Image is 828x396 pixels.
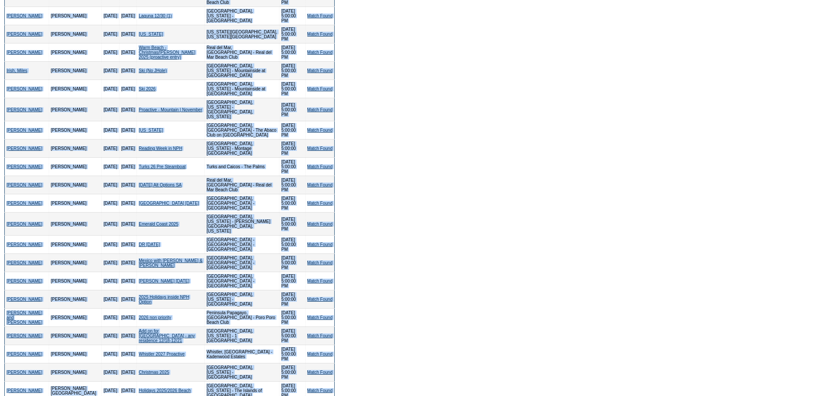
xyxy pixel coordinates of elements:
[119,43,136,62] td: [DATE]
[307,388,333,393] a: Match Found
[279,363,305,382] td: [DATE] 5:00:00 PM
[102,194,119,213] td: [DATE]
[307,222,333,226] a: Match Found
[205,7,279,25] td: [GEOGRAPHIC_DATA], [US_STATE] - [GEOGRAPHIC_DATA]
[7,388,42,393] a: [PERSON_NAME]
[279,236,305,254] td: [DATE] 5:00:00 PM
[119,363,136,382] td: [DATE]
[119,345,136,363] td: [DATE]
[279,327,305,345] td: [DATE] 5:00:00 PM
[279,254,305,272] td: [DATE] 5:00:00 PM
[7,50,42,55] a: [PERSON_NAME]
[205,98,279,121] td: [GEOGRAPHIC_DATA], [US_STATE] - [GEOGRAPHIC_DATA], [US_STATE]
[205,140,279,158] td: [GEOGRAPHIC_DATA], [US_STATE] - Montage [GEOGRAPHIC_DATA]
[205,62,279,80] td: [GEOGRAPHIC_DATA], [US_STATE] - Mountainside at [GEOGRAPHIC_DATA]
[205,290,279,309] td: [GEOGRAPHIC_DATA], [US_STATE] - [GEOGRAPHIC_DATA]
[7,370,42,375] a: [PERSON_NAME]
[139,315,171,320] a: 2026 non priority
[49,363,101,382] td: [PERSON_NAME]
[7,164,42,169] a: [PERSON_NAME]
[7,222,42,226] a: [PERSON_NAME]
[307,315,333,320] a: Match Found
[279,98,305,121] td: [DATE] 5:00:00 PM
[102,327,119,345] td: [DATE]
[205,43,279,62] td: Real del Mar, [GEOGRAPHIC_DATA] - Real del Mar Beach Club
[49,290,101,309] td: [PERSON_NAME]
[139,222,178,226] a: Emerald Coast 2025
[279,309,305,327] td: [DATE] 5:00:00 PM
[119,254,136,272] td: [DATE]
[307,164,333,169] a: Match Found
[279,62,305,80] td: [DATE] 5:00:00 PM
[119,158,136,176] td: [DATE]
[307,242,333,247] a: Match Found
[102,80,119,98] td: [DATE]
[307,279,333,283] a: Match Found
[205,213,279,236] td: [GEOGRAPHIC_DATA], [US_STATE] - [PERSON_NAME][GEOGRAPHIC_DATA], [US_STATE]
[307,297,333,302] a: Match Found
[7,128,42,133] a: [PERSON_NAME]
[205,121,279,140] td: [GEOGRAPHIC_DATA], [GEOGRAPHIC_DATA] - The Abaco Club on [GEOGRAPHIC_DATA]
[49,121,101,140] td: [PERSON_NAME]
[307,107,333,112] a: Match Found
[7,87,42,91] a: [PERSON_NAME]
[139,370,169,375] a: Christmas 2025
[139,279,190,283] a: [PERSON_NAME] [DATE]
[205,327,279,345] td: [GEOGRAPHIC_DATA], [US_STATE] - 1 [GEOGRAPHIC_DATA]
[7,260,42,265] a: [PERSON_NAME]
[307,32,333,37] a: Match Found
[102,140,119,158] td: [DATE]
[7,68,27,73] a: Irish, Miles
[279,213,305,236] td: [DATE] 5:00:00 PM
[307,370,333,375] a: Match Found
[102,272,119,290] td: [DATE]
[49,43,101,62] td: [PERSON_NAME]
[307,13,333,18] a: Match Found
[102,236,119,254] td: [DATE]
[7,297,42,302] a: [PERSON_NAME]
[7,13,42,18] a: [PERSON_NAME]
[307,260,333,265] a: Match Found
[49,254,101,272] td: [PERSON_NAME]
[139,295,189,304] a: 2025 Holidays inside NPH Option
[139,32,163,37] a: [US_STATE]
[7,146,42,151] a: [PERSON_NAME]
[49,176,101,194] td: [PERSON_NAME]
[102,7,119,25] td: [DATE]
[49,140,101,158] td: [PERSON_NAME]
[7,32,42,37] a: [PERSON_NAME]
[279,25,305,43] td: [DATE] 5:00:00 PM
[205,272,279,290] td: [GEOGRAPHIC_DATA], [GEOGRAPHIC_DATA] - [GEOGRAPHIC_DATA]
[205,363,279,382] td: [GEOGRAPHIC_DATA], [US_STATE] - [GEOGRAPHIC_DATA]
[102,309,119,327] td: [DATE]
[102,25,119,43] td: [DATE]
[119,7,136,25] td: [DATE]
[279,290,305,309] td: [DATE] 5:00:00 PM
[119,176,136,194] td: [DATE]
[102,121,119,140] td: [DATE]
[119,309,136,327] td: [DATE]
[307,333,333,338] a: Match Found
[7,242,42,247] a: [PERSON_NAME]
[279,345,305,363] td: [DATE] 5:00:00 PM
[279,7,305,25] td: [DATE] 5:00:00 PM
[49,98,101,121] td: [PERSON_NAME]
[7,279,42,283] a: [PERSON_NAME]
[49,62,101,80] td: [PERSON_NAME]
[139,107,202,112] a: Proactive - Mountain | November
[139,329,195,343] a: Add on for [GEOGRAPHIC_DATA] - any residence 12/18-12/21
[49,309,101,327] td: [PERSON_NAME]
[102,176,119,194] td: [DATE]
[307,183,333,187] a: Match Found
[205,25,279,43] td: [US_STATE][GEOGRAPHIC_DATA], [US_STATE][GEOGRAPHIC_DATA]
[102,98,119,121] td: [DATE]
[102,345,119,363] td: [DATE]
[49,7,101,25] td: [PERSON_NAME]
[307,50,333,55] a: Match Found
[279,194,305,213] td: [DATE] 5:00:00 PM
[139,146,182,151] a: Reading Week in NPH
[205,236,279,254] td: [GEOGRAPHIC_DATA] - [GEOGRAPHIC_DATA] - [GEOGRAPHIC_DATA]
[49,327,101,345] td: [PERSON_NAME]
[119,80,136,98] td: [DATE]
[7,183,42,187] a: [PERSON_NAME]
